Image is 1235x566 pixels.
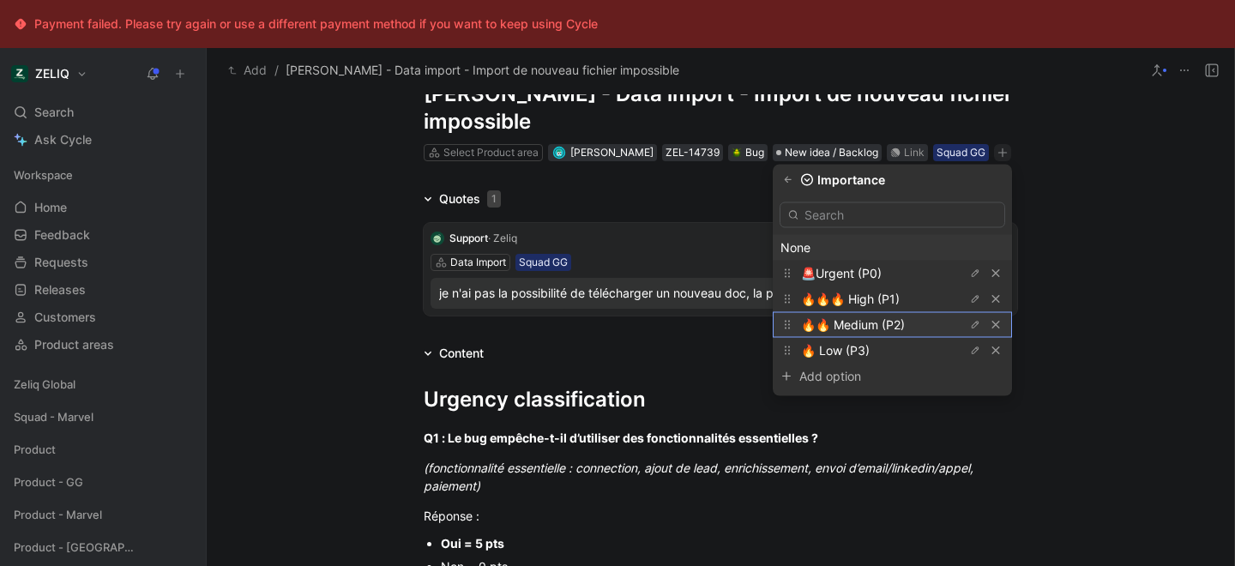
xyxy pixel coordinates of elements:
[780,202,1005,228] input: Search
[773,312,1012,338] div: 🔥🔥 Medium (P2)
[801,317,905,332] span: 🔥🔥 Medium (P2)
[801,292,900,306] span: 🔥🔥🔥 High (P1)
[801,266,882,280] span: 🚨Urgent (P0)
[801,343,870,358] span: 🔥 Low (P3)
[773,286,1012,312] div: 🔥🔥🔥 High (P1)
[773,338,1012,364] div: 🔥 Low (P3)
[780,238,1004,258] div: None
[799,366,928,387] div: Add option
[773,261,1012,286] div: 🚨Urgent (P0)
[773,172,1012,189] div: Importance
